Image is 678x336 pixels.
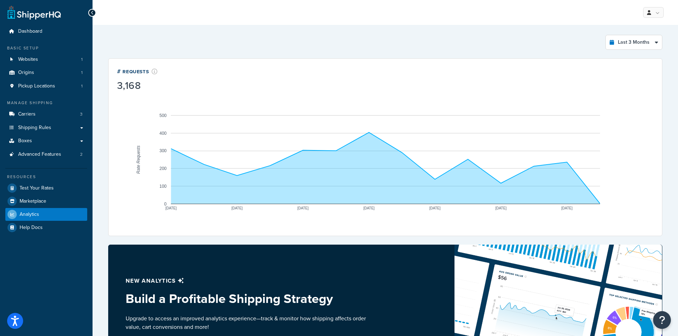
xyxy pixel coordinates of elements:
[159,166,167,171] text: 200
[5,108,87,121] a: Carriers3
[429,206,441,210] text: [DATE]
[561,206,573,210] text: [DATE]
[5,53,87,66] li: Websites
[80,151,83,158] span: 2
[18,70,34,76] span: Origins
[5,25,87,38] a: Dashboard
[164,202,167,207] text: 0
[126,276,368,286] p: New analytics
[5,195,87,208] a: Marketplace
[126,314,368,331] p: Upgrade to access an improved analytics experience—track & monitor how shipping affects order val...
[117,92,653,227] svg: A chart.
[20,225,43,231] span: Help Docs
[5,66,87,79] li: Origins
[81,70,83,76] span: 1
[5,174,87,180] div: Resources
[81,83,83,89] span: 1
[18,28,42,34] span: Dashboard
[20,185,54,191] span: Test Your Rates
[5,134,87,148] a: Boxes
[20,212,39,218] span: Analytics
[5,208,87,221] a: Analytics
[495,206,507,210] text: [DATE]
[653,311,671,329] button: Open Resource Center
[5,53,87,66] a: Websites1
[159,131,167,136] text: 400
[5,221,87,234] a: Help Docs
[5,100,87,106] div: Manage Shipping
[5,45,87,51] div: Basic Setup
[80,111,83,117] span: 3
[159,184,167,189] text: 100
[117,81,158,91] div: 3,168
[231,206,243,210] text: [DATE]
[18,138,32,144] span: Boxes
[165,206,177,210] text: [DATE]
[5,80,87,93] li: Pickup Locations
[117,67,158,75] div: # Requests
[5,121,87,134] a: Shipping Rules
[18,151,61,158] span: Advanced Features
[18,83,55,89] span: Pickup Locations
[18,125,51,131] span: Shipping Rules
[5,66,87,79] a: Origins1
[20,198,46,204] span: Marketplace
[5,148,87,161] li: Advanced Features
[18,111,36,117] span: Carriers
[159,113,167,118] text: 500
[5,148,87,161] a: Advanced Features2
[126,292,368,306] h3: Build a Profitable Shipping Strategy
[5,108,87,121] li: Carriers
[81,57,83,63] span: 1
[136,145,141,174] text: Rate Requests
[18,57,38,63] span: Websites
[5,182,87,194] a: Test Your Rates
[298,206,309,210] text: [DATE]
[159,148,167,153] text: 300
[363,206,375,210] text: [DATE]
[5,80,87,93] a: Pickup Locations1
